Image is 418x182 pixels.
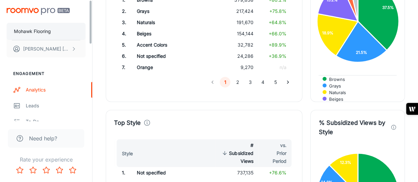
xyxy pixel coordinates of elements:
[215,167,258,178] td: 737,135
[132,62,188,73] td: Orange
[132,6,188,17] td: Grays
[13,164,26,177] button: Rate 1 star
[132,17,188,28] td: Naturals
[14,28,51,35] p: Mohawk Flooring
[114,17,132,28] td: 3 .
[324,96,343,102] span: Beiges
[26,102,86,109] div: Leads
[319,118,388,137] h4: % Subsidized Views by Style
[206,77,294,88] nav: pagination navigation
[220,141,253,165] span: # Subsidized Views
[5,156,87,164] p: Rate your experience
[245,77,255,88] button: Go to page 3
[26,164,40,177] button: Rate 2 star
[220,77,230,88] button: page 1
[324,90,346,95] span: Naturals
[324,83,341,89] span: Grays
[264,141,286,165] span: vs. Prior Period
[268,53,286,59] span: +36.9%
[215,39,258,51] td: 32,782
[114,62,132,73] td: 7 .
[268,19,286,25] span: +64.8%
[114,39,132,51] td: 5 .
[114,51,132,62] td: 6 .
[23,45,70,53] p: [PERSON_NAME] [PERSON_NAME]
[270,77,281,88] button: Go to page 5
[268,31,286,36] span: +66.0%
[132,28,188,39] td: Beiges
[215,6,258,17] td: 217,424
[215,17,258,28] td: 191,670
[66,164,79,177] button: Rate 5 star
[215,28,258,39] td: 154,144
[40,164,53,177] button: Rate 3 star
[53,164,66,177] button: Rate 4 star
[7,8,70,15] img: Roomvo PRO Beta
[122,150,141,158] span: Style
[29,134,57,142] span: Need help?
[132,51,188,62] td: Not specified
[26,118,86,125] div: To-do
[132,39,188,51] td: Accent Colors
[114,6,132,17] td: 2 .
[132,167,188,178] td: Not specified
[269,8,286,14] span: +75.8%
[114,167,132,178] td: 1 .
[232,77,243,88] button: Go to page 2
[215,62,258,73] td: 9,270
[114,28,132,39] td: 4 .
[283,77,293,88] button: Go to next page
[279,64,286,70] span: n/a
[7,40,86,57] button: [PERSON_NAME] [PERSON_NAME]
[324,76,345,82] span: Browns
[7,23,86,40] button: Mohawk Flooring
[269,170,286,175] span: +76.6%
[268,42,286,48] span: +89.9%
[257,77,268,88] button: Go to page 4
[26,86,86,93] div: Analytics
[215,51,258,62] td: 24,286
[114,118,141,127] h4: Top Style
